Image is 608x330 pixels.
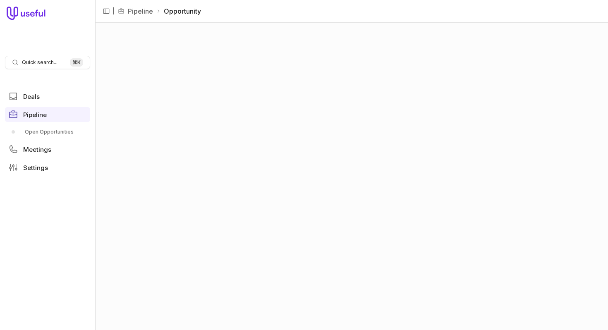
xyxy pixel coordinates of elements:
[5,142,90,157] a: Meetings
[23,93,40,100] span: Deals
[22,59,57,66] span: Quick search...
[128,6,153,16] a: Pipeline
[5,107,90,122] a: Pipeline
[5,125,90,139] a: Open Opportunities
[5,89,90,104] a: Deals
[5,160,90,175] a: Settings
[100,5,113,17] button: Collapse sidebar
[23,165,48,171] span: Settings
[70,58,83,67] kbd: ⌘ K
[156,6,201,16] li: Opportunity
[113,6,115,16] span: |
[23,112,47,118] span: Pipeline
[5,125,90,139] div: Pipeline submenu
[23,146,51,153] span: Meetings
